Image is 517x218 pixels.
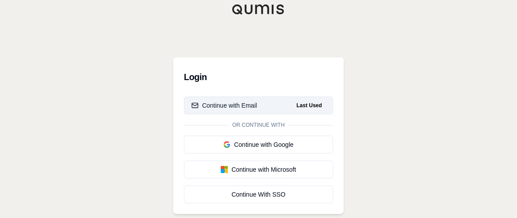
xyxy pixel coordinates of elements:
[184,186,333,203] a: Continue With SSO
[191,140,326,149] div: Continue with Google
[191,165,326,174] div: Continue with Microsoft
[184,68,333,86] h3: Login
[184,161,333,178] button: Continue with Microsoft
[293,100,326,111] span: Last Used
[184,136,333,153] button: Continue with Google
[184,97,333,114] button: Continue with EmailLast Used
[232,4,285,15] img: Qumis
[191,190,326,199] div: Continue With SSO
[229,121,288,129] span: Or continue with
[191,101,257,110] div: Continue with Email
